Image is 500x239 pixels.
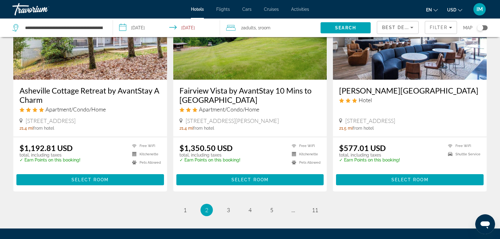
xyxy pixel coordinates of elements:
[241,23,256,32] span: 2
[472,3,488,16] button: User Menu
[19,157,80,162] p: ✓ Earn Points on this booking!
[216,7,230,12] a: Flights
[339,143,386,153] ins: $577.01 USD
[447,5,462,14] button: Change currency
[475,214,495,234] iframe: Button to launch messaging window
[186,117,279,124] span: [STREET_ADDRESS][PERSON_NAME]
[26,117,75,124] span: [STREET_ADDRESS]
[16,174,164,185] button: Select Room
[336,176,484,182] a: Select Room
[176,176,324,182] a: Select Room
[183,207,187,213] span: 1
[24,23,103,32] input: Search hotel destination
[321,22,371,33] button: Search
[476,6,483,12] span: IM
[179,106,321,113] div: 3 star Apartment
[179,86,321,104] a: Fairview Vista by AvantStay 10 Mins to [GEOGRAPHIC_DATA]
[256,23,270,32] span: , 1
[426,7,432,12] span: en
[227,207,230,213] span: 3
[472,25,488,31] button: Toggle map
[179,143,233,153] ins: $1,350.50 USD
[176,174,324,185] button: Select Room
[339,153,400,157] p: total, including taxes
[113,19,220,37] button: Select check in and out date
[425,21,457,34] button: Filters
[447,7,456,12] span: USD
[13,204,487,216] nav: Pagination
[12,1,74,17] a: Travorium
[312,207,318,213] span: 11
[289,143,321,149] li: Free WiFi
[71,177,109,182] span: Select Room
[191,7,204,12] a: Hotels
[19,86,161,104] a: Asheville Cottage Retreat by AvantStay A Charm
[231,177,269,182] span: Select Room
[339,97,481,103] div: 3 star Hotel
[391,177,429,182] span: Select Room
[193,126,214,131] span: from hotel
[242,7,252,12] a: Cars
[45,106,106,113] span: Apartment/Condo/Home
[339,86,481,95] a: [PERSON_NAME][GEOGRAPHIC_DATA]
[463,23,472,32] span: Map
[445,152,481,157] li: Shuttle Service
[353,126,374,131] span: from hotel
[179,153,240,157] p: total, including taxes
[33,126,54,131] span: from hotel
[382,24,413,31] mat-select: Sort by
[291,207,295,213] span: ...
[345,117,395,124] span: [STREET_ADDRESS]
[289,152,321,157] li: Kitchenette
[199,106,259,113] span: Apartment/Condo/Home
[19,143,73,153] ins: $1,192.81 USD
[336,174,484,185] button: Select Room
[289,160,321,165] li: Pets Allowed
[359,97,372,103] span: Hotel
[248,207,252,213] span: 4
[426,5,438,14] button: Change language
[430,25,447,30] span: Filter
[260,25,270,30] span: Room
[179,157,240,162] p: ✓ Earn Points on this booking!
[19,126,33,131] span: 21.4 mi
[243,25,256,30] span: Adults
[129,160,161,165] li: Pets Allowed
[129,143,161,149] li: Free WiFi
[339,126,353,131] span: 21.5 mi
[291,7,309,12] a: Activities
[16,176,164,182] a: Select Room
[445,143,481,149] li: Free WiFi
[179,126,193,131] span: 21.4 mi
[19,106,161,113] div: 4 star Apartment
[220,19,321,37] button: Travelers: 2 adults, 0 children
[339,157,400,162] p: ✓ Earn Points on this booking!
[205,207,208,213] span: 2
[19,153,80,157] p: total, including taxes
[129,152,161,157] li: Kitchenette
[264,7,279,12] a: Cruises
[335,25,356,30] span: Search
[270,207,273,213] span: 5
[382,25,414,30] span: Best Deals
